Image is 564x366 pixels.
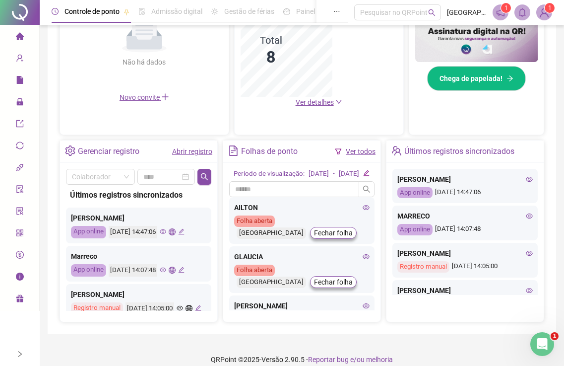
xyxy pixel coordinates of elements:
[518,8,527,17] span: bell
[363,253,370,260] span: eye
[16,159,24,179] span: api
[333,8,340,15] span: ellipsis
[397,174,533,185] div: [PERSON_NAME]
[397,261,533,273] div: [DATE] 14:05:00
[234,300,370,311] div: [PERSON_NAME]
[551,332,559,340] span: 1
[160,267,166,273] span: eye
[16,203,24,222] span: solution
[70,189,207,201] div: Últimos registros sincronizados
[234,216,275,227] div: Folha aberta
[346,147,376,155] a: Ver todos
[526,287,533,294] span: eye
[177,305,183,311] span: eye
[339,169,359,179] div: [DATE]
[151,7,202,15] span: Admissão digital
[310,276,357,288] button: Fechar folha
[234,202,370,213] div: AILTON
[16,351,23,358] span: right
[99,57,190,68] div: Não há dados
[71,251,206,262] div: Marreco
[16,93,24,113] span: lock
[530,332,554,356] iframe: Intercom live chat
[363,170,370,176] span: edit
[309,169,329,179] div: [DATE]
[310,227,357,239] button: Fechar folha
[397,248,533,259] div: [PERSON_NAME]
[78,143,139,160] div: Gerenciar registro
[261,356,283,364] span: Versão
[172,147,212,155] a: Abrir registro
[234,251,370,262] div: GLAUCIA
[120,93,169,101] span: Novo convite
[16,72,24,91] span: file
[526,176,533,183] span: eye
[428,9,436,16] span: search
[335,98,342,105] span: down
[224,7,274,15] span: Gestão de férias
[16,181,24,201] span: audit
[109,226,157,238] div: [DATE] 14:47:06
[169,267,175,273] span: global
[296,98,342,106] a: Ver detalhes down
[71,226,106,238] div: App online
[427,66,526,91] button: Chega de papelada!
[335,148,342,155] span: filter
[397,261,449,273] div: Registro manual
[71,213,206,223] div: [PERSON_NAME]
[363,185,371,193] span: search
[138,8,145,15] span: file-done
[548,4,552,11] span: 1
[161,93,169,101] span: plus
[397,211,533,221] div: MARRECO
[200,173,208,181] span: search
[283,8,290,15] span: dashboard
[16,246,24,266] span: dollar
[65,146,75,156] span: setting
[241,143,298,160] div: Folhas de ponto
[178,228,185,235] span: edit
[124,9,129,15] span: pushpin
[296,7,335,15] span: Painel do DP
[404,143,514,160] div: Últimos registros sincronizados
[195,305,201,311] span: edit
[537,5,552,20] img: 16062
[415,21,538,63] img: banner%2F02c71560-61a6-44d4-94b9-c8ab97240462.png
[314,227,353,238] span: Fechar folha
[447,7,487,18] span: [GEOGRAPHIC_DATA]
[504,4,508,11] span: 1
[186,305,192,311] span: global
[391,146,402,156] span: team
[506,75,513,82] span: arrow-right
[397,285,533,296] div: [PERSON_NAME]
[363,204,370,211] span: eye
[439,73,502,84] span: Chega de papelada!
[160,228,166,235] span: eye
[169,228,175,235] span: global
[237,277,306,288] div: [GEOGRAPHIC_DATA]
[545,3,555,13] sup: Atualize o seu contato no menu Meus Dados
[296,98,334,106] span: Ver detalhes
[71,264,106,277] div: App online
[228,146,239,156] span: file-text
[16,224,24,244] span: qrcode
[237,227,306,239] div: [GEOGRAPHIC_DATA]
[71,302,123,315] div: Registro manual
[64,7,120,15] span: Controle de ponto
[501,3,511,13] sup: 1
[397,224,533,235] div: [DATE] 14:07:48
[234,169,305,179] div: Período de visualização:
[397,187,533,199] div: [DATE] 14:47:06
[234,265,275,276] div: Folha aberta
[397,187,433,199] div: App online
[526,213,533,220] span: eye
[16,290,24,310] span: gift
[16,268,24,288] span: info-circle
[333,169,335,179] div: -
[363,302,370,309] span: eye
[109,264,157,277] div: [DATE] 14:07:48
[16,28,24,48] span: home
[397,224,433,235] div: App online
[211,8,218,15] span: sun
[308,356,393,364] span: Reportar bug e/ou melhoria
